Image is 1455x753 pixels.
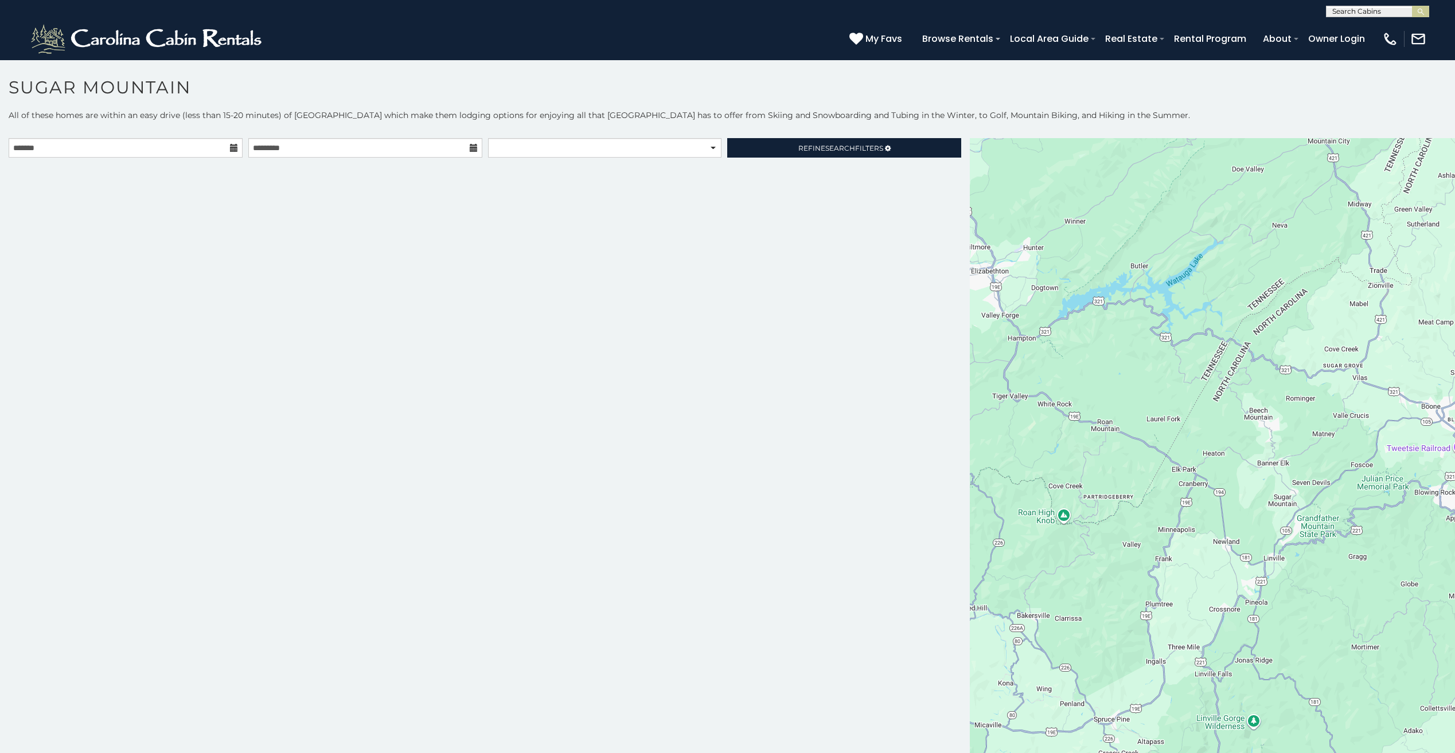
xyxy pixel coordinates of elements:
a: RefineSearchFilters [727,138,961,158]
span: My Favs [865,32,902,46]
span: Search [825,144,855,152]
a: My Favs [849,32,905,46]
a: About [1257,29,1297,49]
a: Rental Program [1168,29,1252,49]
a: Owner Login [1302,29,1371,49]
img: White-1-2.png [29,22,267,56]
a: Real Estate [1099,29,1163,49]
a: Local Area Guide [1004,29,1094,49]
img: phone-regular-white.png [1382,31,1398,47]
a: Browse Rentals [916,29,999,49]
span: Refine Filters [798,144,883,152]
img: mail-regular-white.png [1410,31,1426,47]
